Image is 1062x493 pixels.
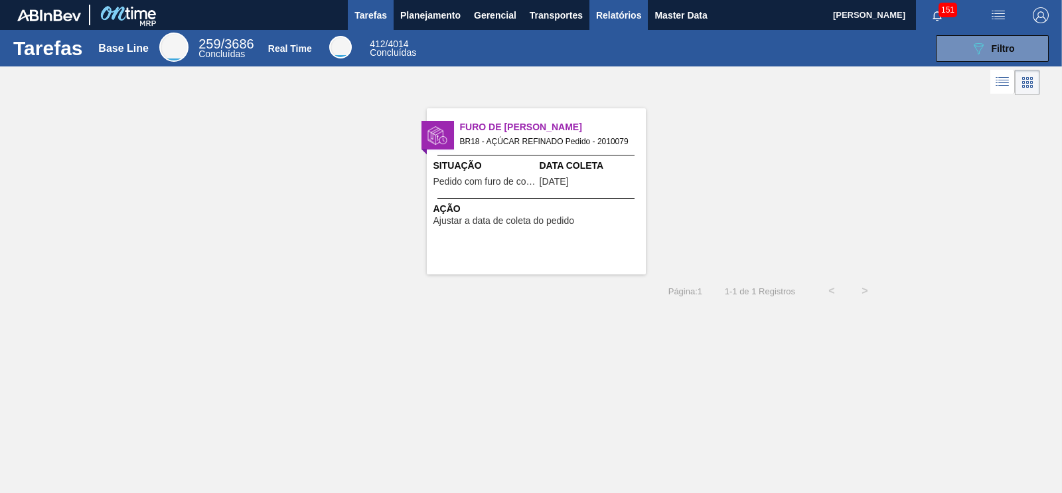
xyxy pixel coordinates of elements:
div: Real Time [268,43,312,54]
span: Furo de Coleta [460,120,646,134]
span: 259 [198,37,220,51]
img: userActions [990,7,1006,23]
span: 1 - 1 de 1 Registros [722,286,795,296]
img: TNhmsLtSVTkK8tSr43FrP2fwEKptu5GPRR3wAAAABJRU5ErkJggg== [17,9,81,21]
span: Pedido com furo de coleta [433,177,536,187]
span: Tarefas [354,7,387,23]
div: Base Line [198,39,254,58]
span: / 4014 [370,39,408,49]
span: Ação [433,202,643,216]
div: Base Line [159,33,189,62]
img: Logout [1033,7,1049,23]
span: Gerencial [474,7,516,23]
span: Concluídas [198,49,245,59]
span: 151 [939,3,957,17]
span: Master Data [654,7,707,23]
h1: Tarefas [13,41,83,56]
button: > [848,274,881,308]
span: Data Coleta [540,159,643,173]
span: Concluídas [370,47,416,58]
div: Real Time [370,40,416,57]
button: Filtro [936,35,1049,62]
button: < [815,274,848,308]
span: Situação [433,159,536,173]
div: Visão em Cards [1015,70,1040,95]
span: Filtro [992,43,1015,54]
div: Real Time [329,36,352,58]
span: Ajustar a data de coleta do pedido [433,216,575,226]
button: Notificações [916,6,958,25]
span: / 3686 [198,37,254,51]
span: 21/08/2025 [540,177,569,187]
span: Transportes [530,7,583,23]
span: Página : 1 [668,286,702,296]
span: Relatórios [596,7,641,23]
div: Visão em Lista [990,70,1015,95]
div: Base Line [98,43,149,54]
span: 412 [370,39,385,49]
img: status [427,126,447,146]
span: BR18 - AÇÚCAR REFINADO Pedido - 2010079 [460,134,635,149]
span: Planejamento [400,7,461,23]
